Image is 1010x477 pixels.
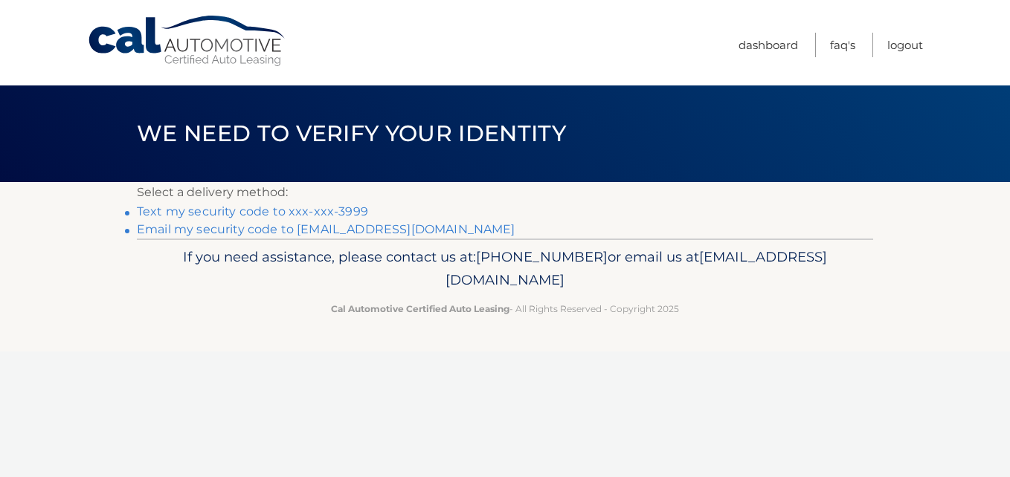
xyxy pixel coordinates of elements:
a: Logout [887,33,923,57]
a: Cal Automotive [87,15,288,68]
a: FAQ's [830,33,855,57]
span: [PHONE_NUMBER] [476,248,608,265]
a: Email my security code to [EMAIL_ADDRESS][DOMAIN_NAME] [137,222,515,236]
p: Select a delivery method: [137,182,873,203]
a: Dashboard [739,33,798,57]
a: Text my security code to xxx-xxx-3999 [137,204,368,218]
p: - All Rights Reserved - Copyright 2025 [147,301,863,317]
span: We need to verify your identity [137,120,566,147]
p: If you need assistance, please contact us at: or email us at [147,245,863,293]
strong: Cal Automotive Certified Auto Leasing [331,303,509,314]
